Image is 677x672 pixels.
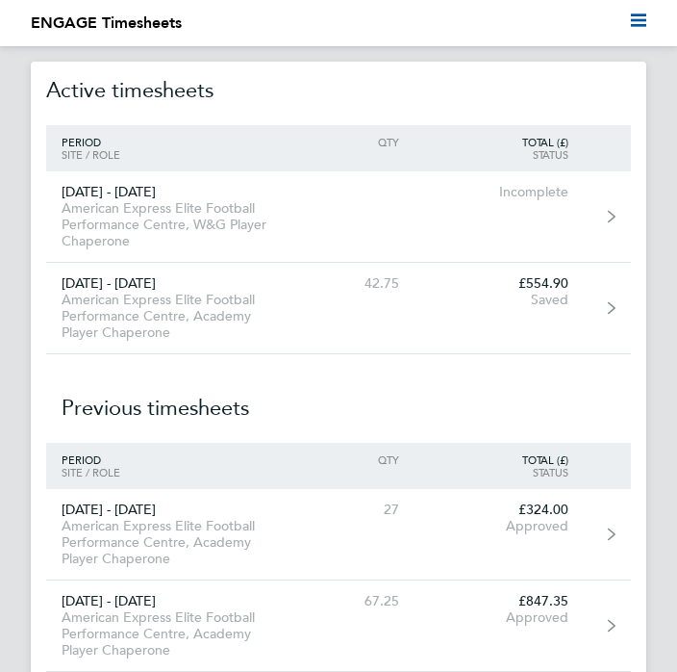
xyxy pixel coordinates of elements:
[46,56,631,125] h2: Active timesheets
[414,518,584,534] div: Approved
[31,12,182,35] li: ENGAGE Timesheets
[304,502,415,518] div: 27
[414,453,584,466] div: Total (£)
[46,518,304,567] div: American Express Elite Football Performance Centre, Academy Player Chaperone
[304,593,415,609] div: 67.25
[304,136,415,148] div: Qty
[414,593,584,609] div: £847.35
[46,275,304,292] div: [DATE] - [DATE]
[62,452,101,467] span: Period
[414,148,584,161] div: Status
[46,148,304,161] div: Site / Role
[414,502,584,518] div: £324.00
[46,593,304,609] div: [DATE] - [DATE]
[414,292,584,308] div: Saved
[46,263,631,354] a: [DATE] - [DATE]American Express Elite Football Performance Centre, Academy Player Chaperone42.75£...
[414,275,584,292] div: £554.90
[46,292,304,341] div: American Express Elite Football Performance Centre, Academy Player Chaperone
[46,171,631,263] a: [DATE] - [DATE]American Express Elite Football Performance Centre, W&G Player ChaperoneIncomplete
[46,609,304,659] div: American Express Elite Football Performance Centre, Academy Player Chaperone
[304,453,415,466] div: Qty
[46,581,631,672] a: [DATE] - [DATE]American Express Elite Football Performance Centre, Academy Player Chaperone67.25£...
[46,354,631,443] h2: Previous timesheets
[414,466,584,478] div: Status
[46,200,304,249] div: American Express Elite Football Performance Centre, W&G Player Chaperone
[46,466,304,478] div: Site / Role
[46,502,304,518] div: [DATE] - [DATE]
[46,184,304,200] div: [DATE] - [DATE]
[62,135,101,149] span: Period
[414,136,584,148] div: Total (£)
[414,609,584,626] div: Approved
[304,275,415,292] div: 42.75
[414,184,584,200] div: Incomplete
[46,489,631,581] a: [DATE] - [DATE]American Express Elite Football Performance Centre, Academy Player Chaperone27£324...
